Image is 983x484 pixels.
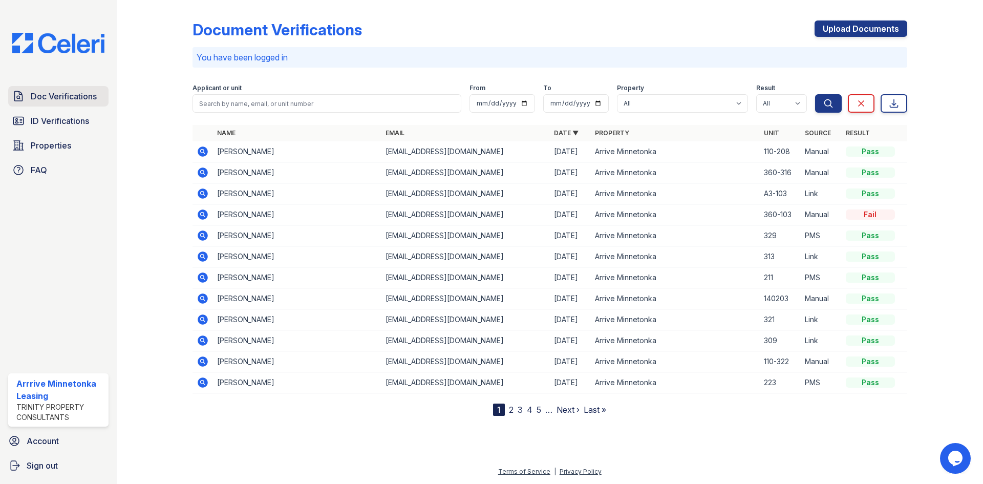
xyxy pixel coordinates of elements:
div: Pass [846,314,895,325]
td: [DATE] [550,225,591,246]
div: Pass [846,146,895,157]
a: 5 [537,405,541,415]
td: Link [801,246,842,267]
td: 309 [760,330,801,351]
td: [PERSON_NAME] [213,372,381,393]
td: [PERSON_NAME] [213,309,381,330]
td: [EMAIL_ADDRESS][DOMAIN_NAME] [381,204,550,225]
td: PMS [801,267,842,288]
td: [EMAIL_ADDRESS][DOMAIN_NAME] [381,141,550,162]
td: [EMAIL_ADDRESS][DOMAIN_NAME] [381,225,550,246]
a: Last » [584,405,606,415]
span: FAQ [31,164,47,176]
td: [PERSON_NAME] [213,330,381,351]
td: Arrive Minnetonka [591,162,759,183]
a: 3 [518,405,523,415]
a: Result [846,129,870,137]
a: 2 [509,405,514,415]
div: Pass [846,272,895,283]
a: FAQ [8,160,109,180]
td: [DATE] [550,246,591,267]
label: Property [617,84,644,92]
td: [DATE] [550,330,591,351]
td: 223 [760,372,801,393]
td: [PERSON_NAME] [213,141,381,162]
div: Pass [846,251,895,262]
td: [PERSON_NAME] [213,267,381,288]
div: Document Verifications [193,20,362,39]
td: Manual [801,204,842,225]
td: 360-103 [760,204,801,225]
td: [EMAIL_ADDRESS][DOMAIN_NAME] [381,372,550,393]
td: 321 [760,309,801,330]
td: [PERSON_NAME] [213,288,381,309]
td: [DATE] [550,372,591,393]
td: Arrive Minnetonka [591,246,759,267]
td: [EMAIL_ADDRESS][DOMAIN_NAME] [381,183,550,204]
span: Sign out [27,459,58,472]
td: Arrive Minnetonka [591,141,759,162]
img: CE_Logo_Blue-a8612792a0a2168367f1c8372b55b34899dd931a85d93a1a3d3e32e68fde9ad4.png [4,33,113,53]
td: Manual [801,351,842,372]
div: Pass [846,335,895,346]
td: [EMAIL_ADDRESS][DOMAIN_NAME] [381,288,550,309]
a: Doc Verifications [8,86,109,107]
td: Manual [801,288,842,309]
label: To [543,84,551,92]
td: [DATE] [550,309,591,330]
div: Pass [846,356,895,367]
a: Terms of Service [498,468,550,475]
input: Search by name, email, or unit number [193,94,461,113]
td: 110-322 [760,351,801,372]
a: Name [217,129,236,137]
td: Link [801,330,842,351]
td: [DATE] [550,204,591,225]
a: Email [386,129,404,137]
td: [EMAIL_ADDRESS][DOMAIN_NAME] [381,309,550,330]
td: Arrive Minnetonka [591,351,759,372]
div: Pass [846,167,895,178]
a: Date ▼ [554,129,579,137]
div: Trinity Property Consultants [16,402,104,423]
div: Pass [846,377,895,388]
td: [PERSON_NAME] [213,162,381,183]
td: Link [801,309,842,330]
td: PMS [801,372,842,393]
p: You have been logged in [197,51,903,64]
span: Account [27,435,59,447]
td: Arrive Minnetonka [591,204,759,225]
td: Arrive Minnetonka [591,309,759,330]
td: [DATE] [550,288,591,309]
td: Arrive Minnetonka [591,288,759,309]
td: [DATE] [550,351,591,372]
td: [PERSON_NAME] [213,246,381,267]
td: 140203 [760,288,801,309]
td: [EMAIL_ADDRESS][DOMAIN_NAME] [381,246,550,267]
td: [DATE] [550,267,591,288]
td: Manual [801,141,842,162]
a: Upload Documents [815,20,907,37]
td: A3-103 [760,183,801,204]
a: 4 [527,405,532,415]
a: Privacy Policy [560,468,602,475]
label: Result [756,84,775,92]
a: ID Verifications [8,111,109,131]
a: Sign out [4,455,113,476]
td: Manual [801,162,842,183]
a: Account [4,431,113,451]
div: 1 [493,404,505,416]
td: 329 [760,225,801,246]
div: Pass [846,293,895,304]
td: [DATE] [550,141,591,162]
label: From [469,84,485,92]
td: [DATE] [550,183,591,204]
iframe: chat widget [940,443,973,474]
td: 211 [760,267,801,288]
td: [PERSON_NAME] [213,204,381,225]
a: Property [595,129,629,137]
div: Fail [846,209,895,220]
td: [EMAIL_ADDRESS][DOMAIN_NAME] [381,267,550,288]
div: Arrrive Minnetonka Leasing [16,377,104,402]
td: Arrive Minnetonka [591,267,759,288]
